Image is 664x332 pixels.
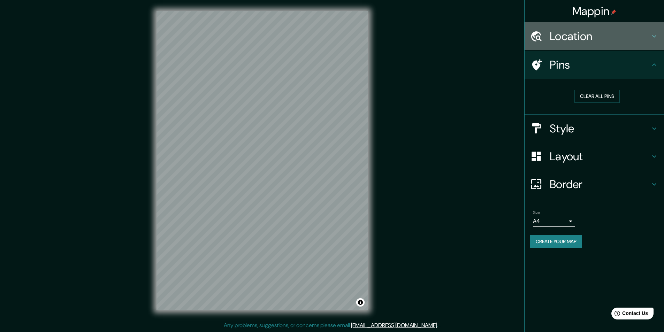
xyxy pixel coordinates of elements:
[550,29,650,43] h4: Location
[550,149,650,163] h4: Layout
[550,177,650,191] h4: Border
[550,122,650,136] h4: Style
[525,51,664,79] div: Pins
[351,322,437,329] a: [EMAIL_ADDRESS][DOMAIN_NAME]
[438,321,439,330] div: .
[224,321,438,330] p: Any problems, suggestions, or concerns please email .
[525,142,664,170] div: Layout
[356,298,365,307] button: Toggle attribution
[533,216,575,227] div: A4
[533,209,540,215] label: Size
[525,115,664,142] div: Style
[530,235,582,248] button: Create your map
[611,9,616,15] img: pin-icon.png
[525,170,664,198] div: Border
[574,90,620,103] button: Clear all pins
[439,321,441,330] div: .
[572,4,617,18] h4: Mappin
[157,11,368,310] canvas: Map
[525,22,664,50] div: Location
[602,305,656,324] iframe: Help widget launcher
[550,58,650,72] h4: Pins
